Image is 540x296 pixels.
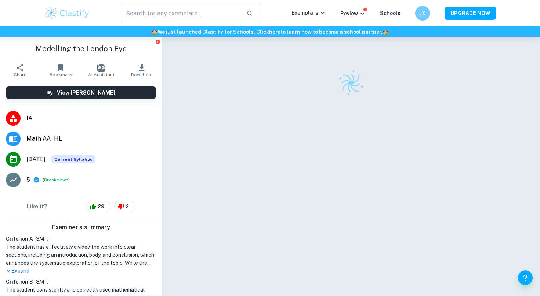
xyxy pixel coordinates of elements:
h6: Examiner's summary [3,223,159,232]
button: Bookmark [40,60,81,81]
span: Bookmark [50,72,72,77]
span: IA [26,114,156,123]
span: 🏫 [383,29,389,35]
span: Current Syllabus [51,155,95,163]
h6: JX [418,9,427,17]
div: 29 [86,201,110,212]
button: Report issue [155,39,160,44]
button: Help and Feedback [518,270,533,285]
h1: The student has effectively divided the work into clear sections, including an introduction, body... [6,243,156,267]
span: ( ) [43,177,70,184]
img: AI Assistant [97,64,105,72]
button: JX [415,6,430,21]
span: Math AA - HL [26,134,156,143]
input: Search for any exemplars... [121,3,241,23]
h6: View [PERSON_NAME] [57,89,115,97]
p: Expand [6,267,156,275]
p: Exemplars [291,9,326,17]
a: here [269,29,280,35]
h6: Criterion A [ 3 / 4 ]: [6,235,156,243]
span: AI Assistant [88,72,115,77]
span: Share [14,72,26,77]
div: This exemplar is based on the current syllabus. Feel free to refer to it for inspiration/ideas wh... [51,155,95,163]
button: UPGRADE NOW [445,7,496,20]
div: 2 [114,201,135,212]
button: View [PERSON_NAME] [6,86,156,99]
span: [DATE] [26,155,46,164]
span: Download [131,72,153,77]
p: Review [340,10,365,18]
img: Clastify logo [334,66,369,100]
h1: Modelling the London Eye [6,43,156,54]
span: 2 [122,203,133,210]
h6: Criterion B [ 3 / 4 ]: [6,278,156,286]
h6: We just launched Clastify for Schools. Click to learn how to become a school partner. [1,28,539,36]
p: 5 [26,175,30,184]
a: Schools [380,10,401,16]
span: 29 [94,203,108,210]
button: Download [122,60,162,81]
button: AI Assistant [81,60,122,81]
span: 🏫 [151,29,157,35]
h6: Like it? [27,202,47,211]
img: Clastify logo [44,6,91,21]
button: Breakdown [44,177,68,183]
